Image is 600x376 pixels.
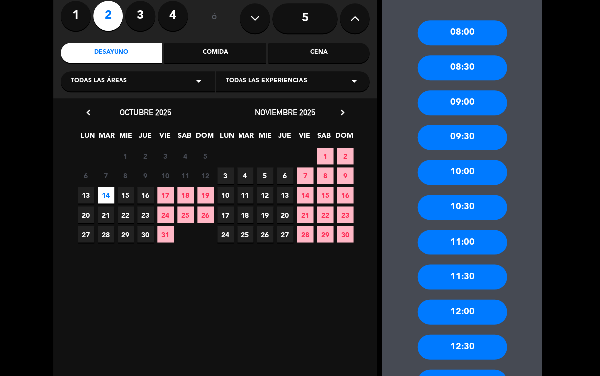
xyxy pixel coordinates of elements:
span: Todas las áreas [71,76,127,86]
div: Cena [268,43,369,63]
div: 10:30 [417,195,507,220]
span: 2 [137,148,154,164]
span: 19 [257,206,273,223]
span: 26 [197,206,214,223]
i: chevron_left [83,107,94,118]
span: 14 [98,187,114,203]
span: 6 [277,167,293,184]
span: DOM [335,130,352,146]
span: SAB [176,130,193,146]
span: 26 [257,226,273,242]
span: MAR [238,130,254,146]
label: 1 [61,1,91,31]
span: 16 [137,187,154,203]
span: MIE [257,130,274,146]
i: arrow_drop_down [193,75,205,87]
span: 20 [78,206,94,223]
span: JUE [137,130,154,146]
div: 11:00 [417,230,507,254]
span: 8 [317,167,333,184]
span: SAB [316,130,332,146]
span: MAR [99,130,115,146]
label: 4 [158,1,188,31]
span: 5 [197,148,214,164]
span: 22 [317,206,333,223]
div: 09:30 [417,125,507,150]
div: 08:00 [417,20,507,45]
span: 30 [337,226,353,242]
span: 4 [237,167,253,184]
span: MIE [118,130,134,146]
span: 20 [277,206,293,223]
span: 7 [297,167,313,184]
span: 24 [157,206,174,223]
span: 28 [297,226,313,242]
i: arrow_drop_down [348,75,360,87]
div: 10:00 [417,160,507,185]
span: 25 [177,206,194,223]
div: Desayuno [61,43,162,63]
span: octubre 2025 [120,107,171,117]
span: 16 [337,187,353,203]
span: 13 [277,187,293,203]
span: LUN [79,130,96,146]
span: 27 [78,226,94,242]
div: 09:00 [417,90,507,115]
span: 7 [98,167,114,184]
span: 3 [157,148,174,164]
span: 30 [137,226,154,242]
span: 23 [337,206,353,223]
span: 13 [78,187,94,203]
span: 25 [237,226,253,242]
span: 9 [137,167,154,184]
span: 17 [157,187,174,203]
span: 12 [197,167,214,184]
span: 15 [118,187,134,203]
span: LUN [219,130,235,146]
span: 9 [337,167,353,184]
span: 31 [157,226,174,242]
span: Todas las experiencias [226,76,307,86]
span: 21 [98,206,114,223]
span: 6 [78,167,94,184]
div: 11:30 [417,264,507,289]
div: ó [198,1,230,36]
span: VIE [296,130,313,146]
span: 22 [118,206,134,223]
span: 18 [237,206,253,223]
span: 15 [317,187,333,203]
span: 27 [277,226,293,242]
span: 19 [197,187,214,203]
span: 10 [217,187,234,203]
span: 2 [337,148,353,164]
span: 11 [237,187,253,203]
span: VIE [157,130,173,146]
span: 14 [297,187,313,203]
span: 5 [257,167,273,184]
div: 12:30 [417,334,507,359]
span: 28 [98,226,114,242]
span: 10 [157,167,174,184]
span: DOM [196,130,212,146]
div: 08:30 [417,55,507,80]
span: 8 [118,167,134,184]
span: 11 [177,167,194,184]
span: 21 [297,206,313,223]
span: 29 [317,226,333,242]
span: 3 [217,167,234,184]
label: 2 [93,1,123,31]
span: 12 [257,187,273,203]
i: chevron_right [337,107,347,118]
span: 18 [177,187,194,203]
span: 29 [118,226,134,242]
span: 24 [217,226,234,242]
span: 23 [137,206,154,223]
span: 17 [217,206,234,223]
span: 1 [118,148,134,164]
label: 3 [125,1,155,31]
span: 4 [177,148,194,164]
div: 12:00 [417,299,507,324]
span: JUE [277,130,293,146]
span: 1 [317,148,333,164]
div: Comida [164,43,265,63]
